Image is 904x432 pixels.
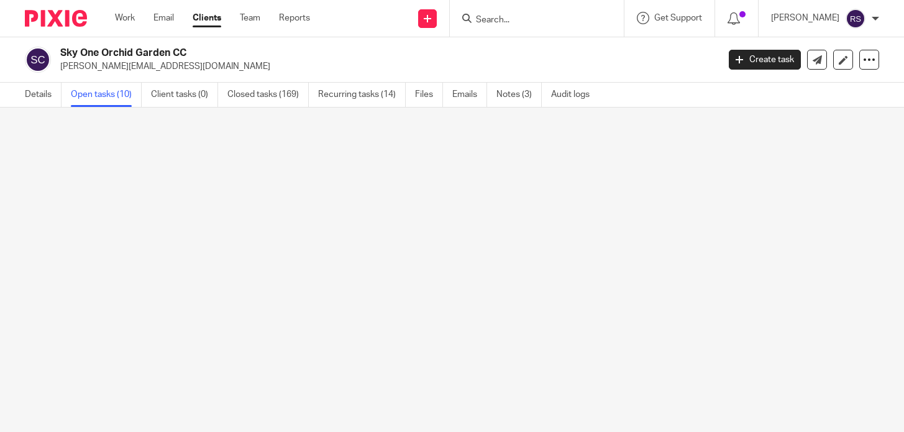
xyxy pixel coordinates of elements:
a: Create task [729,50,801,70]
a: Details [25,83,62,107]
a: Open tasks (10) [71,83,142,107]
a: Clients [193,12,221,24]
a: Recurring tasks (14) [318,83,406,107]
a: Client tasks (0) [151,83,218,107]
a: Closed tasks (169) [227,83,309,107]
img: svg%3E [846,9,865,29]
a: Emails [452,83,487,107]
a: Edit client [833,50,853,70]
a: Audit logs [551,83,599,107]
a: Team [240,12,260,24]
img: Pixie [25,10,87,27]
span: Get Support [654,14,702,22]
p: [PERSON_NAME][EMAIL_ADDRESS][DOMAIN_NAME] [60,60,710,73]
a: Reports [279,12,310,24]
a: Files [415,83,443,107]
a: Work [115,12,135,24]
a: Send new email [807,50,827,70]
img: svg%3E [25,47,51,73]
a: Notes (3) [496,83,542,107]
a: Email [153,12,174,24]
input: Search [475,15,587,26]
h2: Sky One Orchid Garden CC [60,47,580,60]
p: [PERSON_NAME] [771,12,839,24]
